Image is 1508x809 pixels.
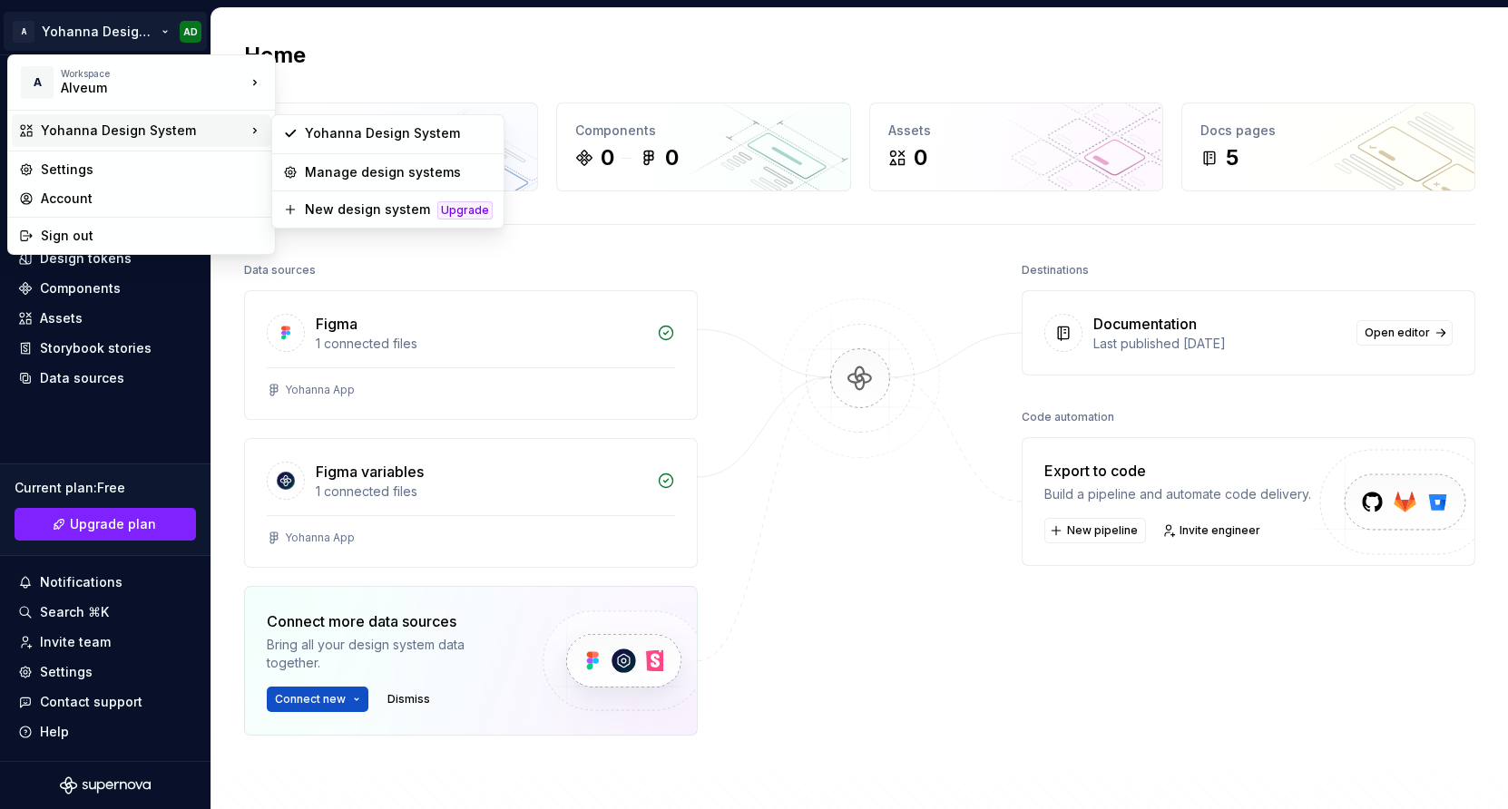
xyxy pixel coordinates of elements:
div: Yohanna Design System [305,124,493,142]
div: Alveum [61,79,215,97]
div: New design system [305,200,430,219]
div: Settings [41,161,264,179]
div: Upgrade [437,201,493,219]
div: Yohanna Design System [41,122,246,140]
div: Sign out [41,227,264,245]
div: Account [41,190,264,208]
div: Manage design systems [305,163,493,181]
div: Workspace [61,68,246,79]
div: A [21,66,54,99]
